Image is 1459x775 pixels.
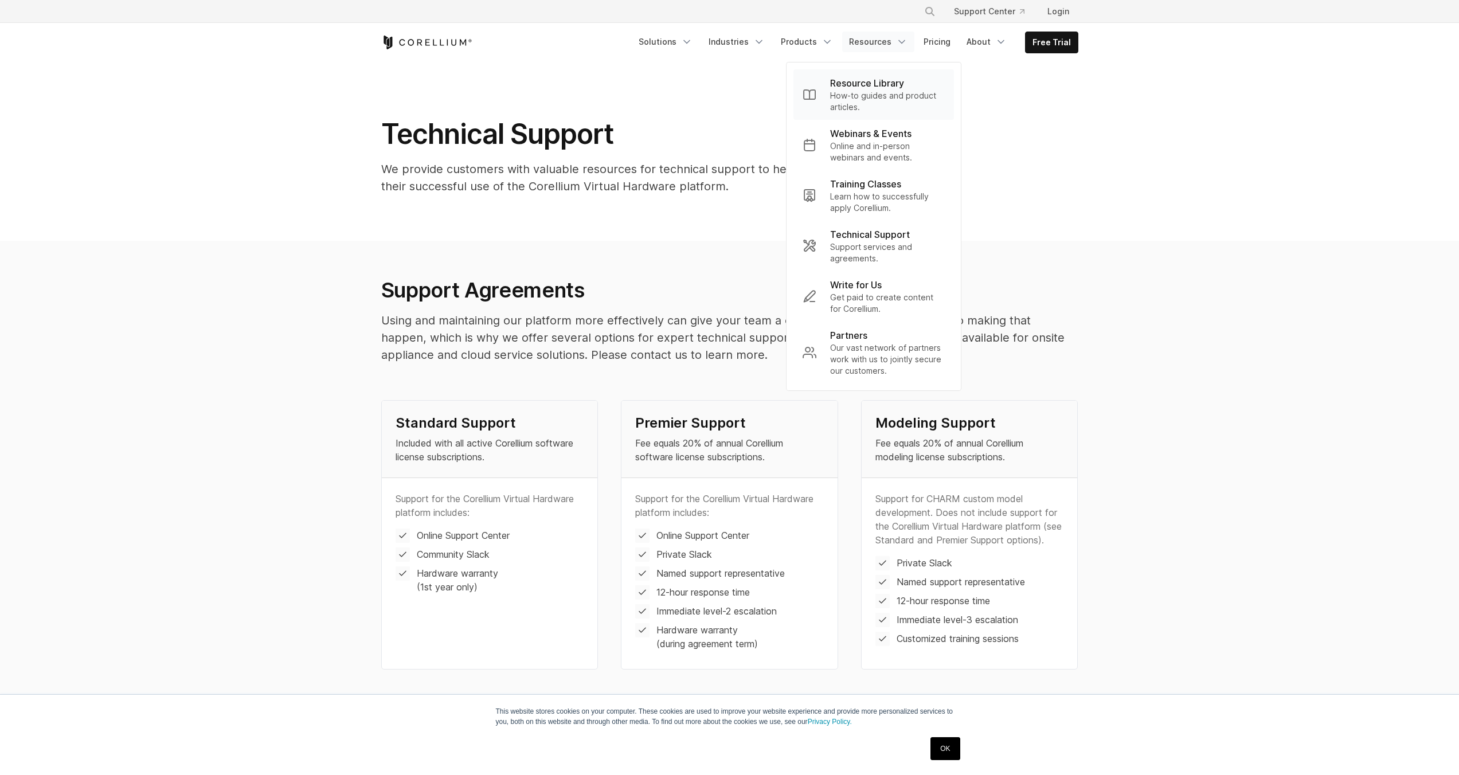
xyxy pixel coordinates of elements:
a: OK [930,737,960,760]
a: Resources [842,32,914,52]
p: Get paid to create content for Corellium. [830,292,945,315]
a: Write for Us Get paid to create content for Corellium. [793,271,954,322]
p: Write for Us [830,278,882,292]
p: This website stores cookies on your computer. These cookies are used to improve your website expe... [496,706,964,727]
p: Fee equals 20% of annual Corellium modeling license subscriptions. [875,436,1064,464]
a: Products [774,32,840,52]
li: Named support representative [635,566,824,581]
p: Included with all active Corellium software license subscriptions. [396,436,584,464]
p: Learn how to successfully apply Corellium. [830,191,945,214]
p: Resource Library [830,76,904,90]
p: Online and in-person webinars and events. [830,140,945,163]
button: Search [920,1,940,22]
a: Industries [702,32,772,52]
li: Customized training sessions [875,632,1064,646]
p: Fee equals 20% of annual Corellium software license subscriptions. [635,436,824,464]
a: Free Trial [1026,32,1078,53]
div: Navigation Menu [632,32,1078,53]
a: Partners Our vast network of partners work with us to jointly secure our customers. [793,322,954,383]
li: 12-hour response time [875,594,1064,608]
a: Corellium Home [381,36,472,49]
li: Online Support Center [635,529,824,543]
p: We provide customers with valuable resources for technical support to help with their successful ... [381,161,840,195]
a: Support Center [945,1,1034,22]
p: Support for CHARM custom model development. Does not include support for the Corellium Virtual Ha... [875,492,1064,547]
p: Support services and agreements. [830,241,945,264]
p: Support for the Corellium Virtual Hardware platform includes: [396,492,584,519]
a: Technical Support Support services and agreements. [793,221,954,271]
a: Pricing [917,32,957,52]
li: Hardware warranty (during agreement term) [635,623,824,651]
li: Immediate level-3 escalation [875,613,1064,627]
li: Online Support Center [396,529,584,543]
div: Navigation Menu [910,1,1078,22]
h4: Standard Support [396,414,584,432]
a: Solutions [632,32,699,52]
a: Login [1038,1,1078,22]
a: Training Classes Learn how to successfully apply Corellium. [793,170,954,221]
p: Training Classes [830,177,901,191]
li: 12-hour response time [635,585,824,600]
h4: Modeling Support [875,414,1064,432]
h1: Technical Support [381,117,840,151]
h2: Support Agreements [381,277,1078,303]
p: Using and maintaining our platform more effectively can give your team a critical edge. We're com... [381,312,1078,363]
a: About [960,32,1014,52]
a: Webinars & Events Online and in-person webinars and events. [793,120,954,170]
p: Our vast network of partners work with us to jointly secure our customers. [830,342,945,377]
a: Resource Library How-to guides and product articles. [793,69,954,120]
p: Technical Support [830,228,910,241]
li: Hardware warranty (1st year only) [396,566,584,594]
h4: Premier Support [635,414,824,432]
p: Support for the Corellium Virtual Hardware platform includes: [635,492,824,519]
p: Webinars & Events [830,127,912,140]
li: Named support representative [875,575,1064,589]
p: How-to guides and product articles. [830,90,945,113]
li: Private Slack [875,556,1064,570]
li: Immediate level-2 escalation [635,604,824,619]
p: Partners [830,328,867,342]
a: Privacy Policy. [808,718,852,726]
li: Community Slack [396,547,584,562]
li: Private Slack [635,547,824,562]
